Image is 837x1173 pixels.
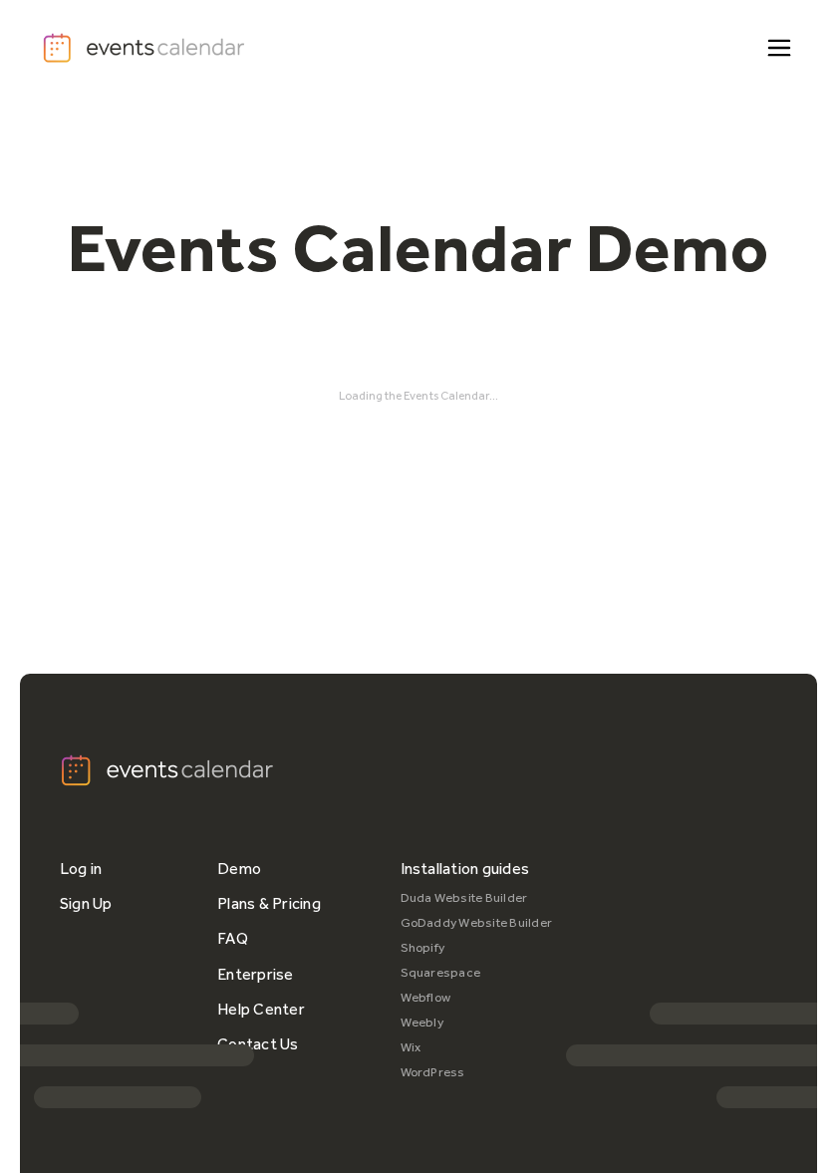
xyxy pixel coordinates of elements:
a: FAQ [217,921,248,956]
a: Shopify [401,936,553,961]
a: Enterprise [217,957,293,992]
div: Installation guides [401,851,530,886]
a: Webflow [401,986,553,1011]
a: Demo [217,851,261,886]
a: Contact Us [217,1026,298,1061]
a: Help Center [217,992,305,1026]
div: Loading the Events Calendar... [42,389,795,403]
a: WordPress [401,1060,553,1085]
a: Sign Up [60,886,113,921]
a: Wix [401,1035,553,1060]
a: Duda Website Builder [401,886,553,911]
a: Squarespace [401,961,553,986]
a: Weebly [401,1011,553,1035]
div: menu [755,24,795,72]
a: Log in [60,851,102,886]
h1: Events Calendar Demo [42,207,795,289]
a: Plans & Pricing [217,886,321,921]
a: home [42,32,249,64]
a: GoDaddy Website Builder [401,911,553,936]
